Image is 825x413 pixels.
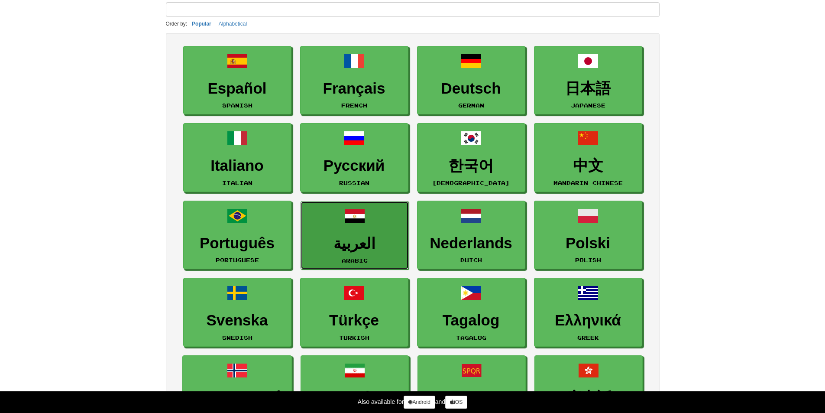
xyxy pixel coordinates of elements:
[534,46,642,115] a: 日本語Japanese
[422,390,521,406] h3: Latina
[305,390,404,406] h3: فارسی
[534,123,642,192] a: 中文Mandarin Chinese
[539,80,637,97] h3: 日本語
[456,335,486,341] small: Tagalog
[305,312,404,329] h3: Türkçe
[301,201,409,270] a: العربيةArabic
[183,201,291,270] a: PortuguêsPortuguese
[305,80,404,97] h3: Français
[300,123,408,192] a: РусскийRussian
[458,102,484,108] small: German
[432,180,510,186] small: [DEMOGRAPHIC_DATA]
[575,257,601,263] small: Polish
[534,278,642,347] a: ΕλληνικάGreek
[404,396,435,409] a: Android
[539,390,638,406] h3: 廣東話
[460,257,482,263] small: Dutch
[183,123,291,192] a: ItalianoItalian
[417,201,525,270] a: NederlandsDutch
[422,157,521,174] h3: 한국어
[216,257,259,263] small: Portuguese
[553,180,623,186] small: Mandarin Chinese
[188,312,287,329] h3: Svenska
[166,21,188,27] small: Order by:
[417,123,525,192] a: 한국어[DEMOGRAPHIC_DATA]
[339,180,369,186] small: Russian
[422,80,521,97] h3: Deutsch
[341,102,367,108] small: French
[188,157,287,174] h3: Italiano
[539,235,637,252] h3: Polski
[183,46,291,115] a: EspañolSpanish
[300,46,408,115] a: FrançaisFrench
[422,312,521,329] h3: Tagalog
[222,102,252,108] small: Spanish
[188,80,287,97] h3: Español
[417,46,525,115] a: DeutschGerman
[300,278,408,347] a: TürkçeTurkish
[222,180,252,186] small: Italian
[183,278,291,347] a: SvenskaSwedish
[187,390,287,406] h3: Norsk bokmål
[222,335,252,341] small: Swedish
[571,102,605,108] small: Japanese
[342,257,368,263] small: Arabic
[188,235,287,252] h3: Português
[417,278,525,347] a: TagalogTagalog
[445,396,467,409] a: iOS
[577,335,599,341] small: Greek
[422,235,521,252] h3: Nederlands
[305,157,404,174] h3: Русский
[339,335,369,341] small: Turkish
[216,19,249,29] button: Alphabetical
[539,157,637,174] h3: 中文
[189,19,214,29] button: Popular
[305,235,404,252] h3: العربية
[539,312,637,329] h3: Ελληνικά
[534,201,642,270] a: PolskiPolish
